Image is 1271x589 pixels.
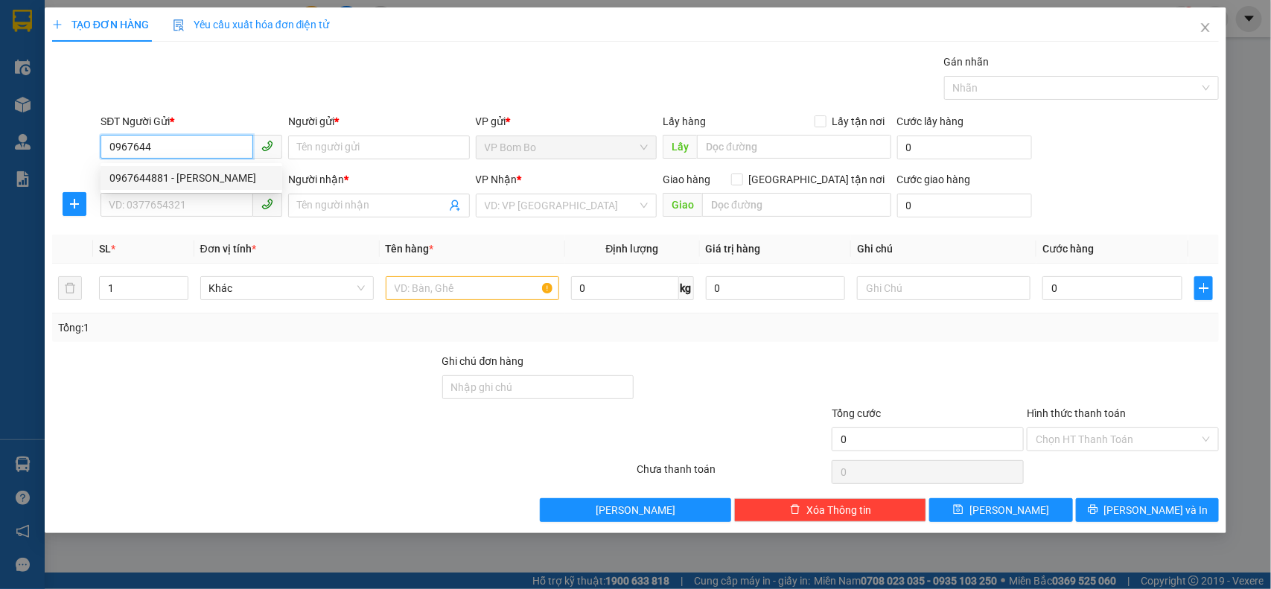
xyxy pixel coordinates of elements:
[697,135,891,159] input: Dọc đường
[953,504,963,516] span: save
[288,113,470,130] div: Người gửi
[476,113,657,130] div: VP gửi
[1104,502,1208,518] span: [PERSON_NAME] và In
[1042,243,1094,255] span: Cước hàng
[52,19,63,30] span: plus
[663,193,702,217] span: Giao
[1195,282,1212,294] span: plus
[449,200,461,211] span: user-add
[606,243,659,255] span: Định lượng
[706,276,846,300] input: 0
[386,276,559,300] input: VD: Bàn, Ghế
[386,243,434,255] span: Tên hàng
[1076,498,1219,522] button: printer[PERSON_NAME] và In
[1088,504,1098,516] span: printer
[442,355,524,367] label: Ghi chú đơn hàng
[476,173,517,185] span: VP Nhận
[857,276,1031,300] input: Ghi Chú
[485,136,649,159] span: VP Bom Bo
[897,136,1032,159] input: Cước lấy hàng
[734,498,926,522] button: deleteXóa Thông tin
[663,135,697,159] span: Lấy
[58,276,82,300] button: delete
[790,504,800,516] span: delete
[944,56,990,68] label: Gán nhãn
[1200,22,1211,34] span: close
[851,235,1036,264] th: Ghi chú
[173,19,185,31] img: icon
[261,198,273,210] span: phone
[52,19,149,31] span: TẠO ĐƠN HÀNG
[1185,7,1226,49] button: Close
[806,502,871,518] span: Xóa Thông tin
[109,170,273,186] div: 0967644881 - [PERSON_NAME]
[209,277,365,299] span: Khác
[261,140,273,152] span: phone
[826,113,891,130] span: Lấy tận nơi
[743,171,891,188] span: [GEOGRAPHIC_DATA] tận nơi
[101,113,282,130] div: SĐT Người Gửi
[200,243,256,255] span: Đơn vị tính
[442,375,634,399] input: Ghi chú đơn hàng
[897,194,1032,217] input: Cước giao hàng
[540,498,732,522] button: [PERSON_NAME]
[101,166,282,190] div: 0967644881 - THẢO LY
[663,115,706,127] span: Lấy hàng
[663,173,710,185] span: Giao hàng
[173,19,330,31] span: Yêu cầu xuất hóa đơn điện tử
[636,461,831,487] div: Chưa thanh toán
[58,319,491,336] div: Tổng: 1
[679,276,694,300] span: kg
[897,115,964,127] label: Cước lấy hàng
[63,198,86,210] span: plus
[832,407,881,419] span: Tổng cước
[706,243,761,255] span: Giá trị hàng
[897,173,971,185] label: Cước giao hàng
[702,193,891,217] input: Dọc đường
[596,502,675,518] span: [PERSON_NAME]
[969,502,1049,518] span: [PERSON_NAME]
[1194,276,1213,300] button: plus
[99,243,111,255] span: SL
[288,171,470,188] div: Người nhận
[929,498,1072,522] button: save[PERSON_NAME]
[63,192,86,216] button: plus
[1027,407,1126,419] label: Hình thức thanh toán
